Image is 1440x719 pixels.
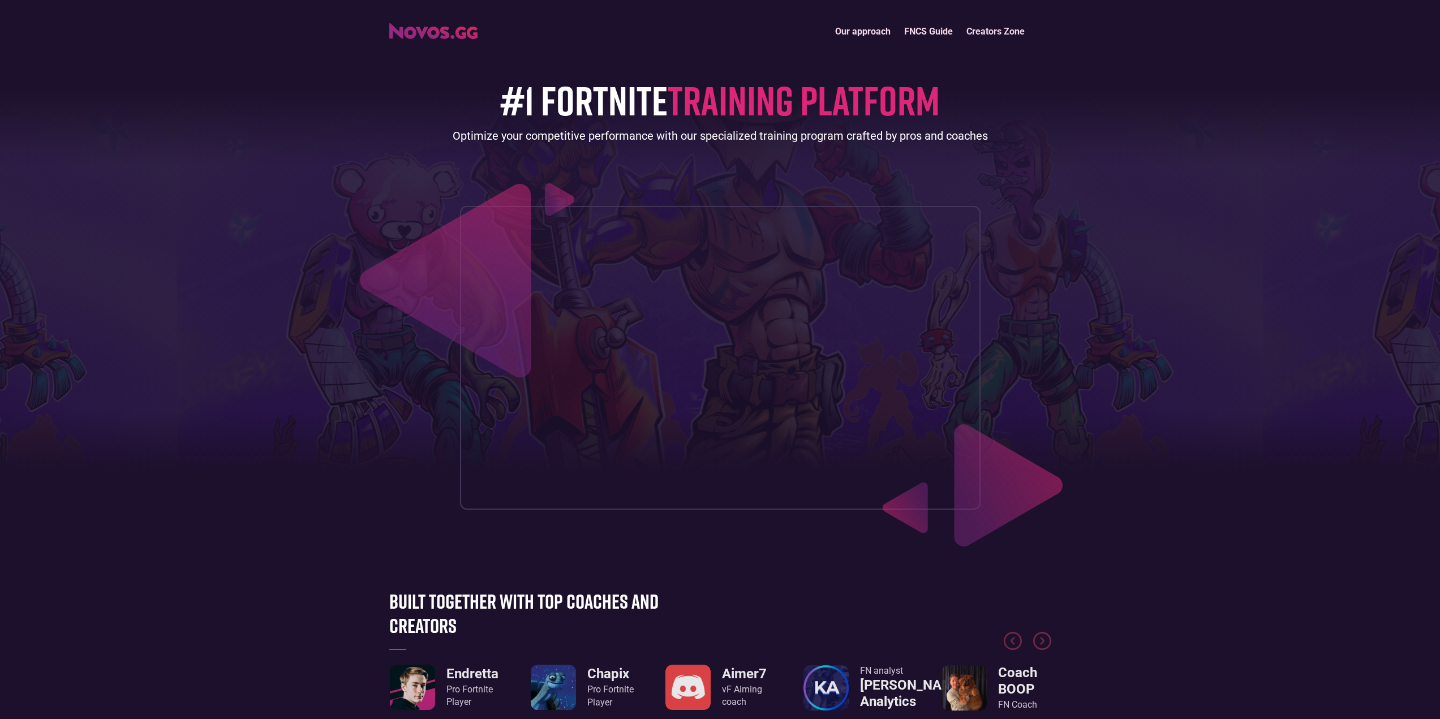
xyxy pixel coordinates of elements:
div: FN analyst [860,665,965,677]
div: Pro Fortnite Player [446,683,498,709]
h1: #1 FORTNITE [500,78,940,122]
div: 1 / 8 [389,665,499,710]
div: 5 / 8 [942,665,1051,711]
a: FN analyst[PERSON_NAME] Analytics [803,665,913,711]
div: Next slide [1033,632,1051,660]
a: ChapixPro FortnitePlayer [531,665,634,710]
a: FNCS Guide [897,19,960,44]
div: 4 / 8 [803,665,913,711]
div: vF Aiming coach [722,683,775,709]
h3: Chapix [587,666,634,682]
div: Previous slide [1004,632,1022,660]
span: TRAINING PLATFORM [668,75,940,124]
div: Pro Fortnite Player [587,683,634,709]
h3: Coach BOOP [998,665,1051,698]
div: Optimize your competitive performance with our specialized training program crafted by pros and c... [453,128,988,144]
div: 3 / 8 [665,665,775,710]
div: Next slide [1033,632,1051,650]
h3: [PERSON_NAME] Analytics [860,677,965,710]
div: FN Coach [998,699,1051,711]
a: home [389,19,478,39]
a: Our approach [828,19,897,44]
h3: Aimer7 [722,666,775,682]
a: Creators Zone [960,19,1031,44]
a: Aimer7vF Aiming coach [665,665,775,710]
a: Coach BOOPFN Coach [942,665,1051,711]
h3: Endretta [446,666,498,682]
iframe: Increase your placement in 14 days (Novos.gg) [470,216,971,500]
a: EndrettaPro FortnitePlayer [390,665,498,710]
div: 2 / 8 [527,665,637,710]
